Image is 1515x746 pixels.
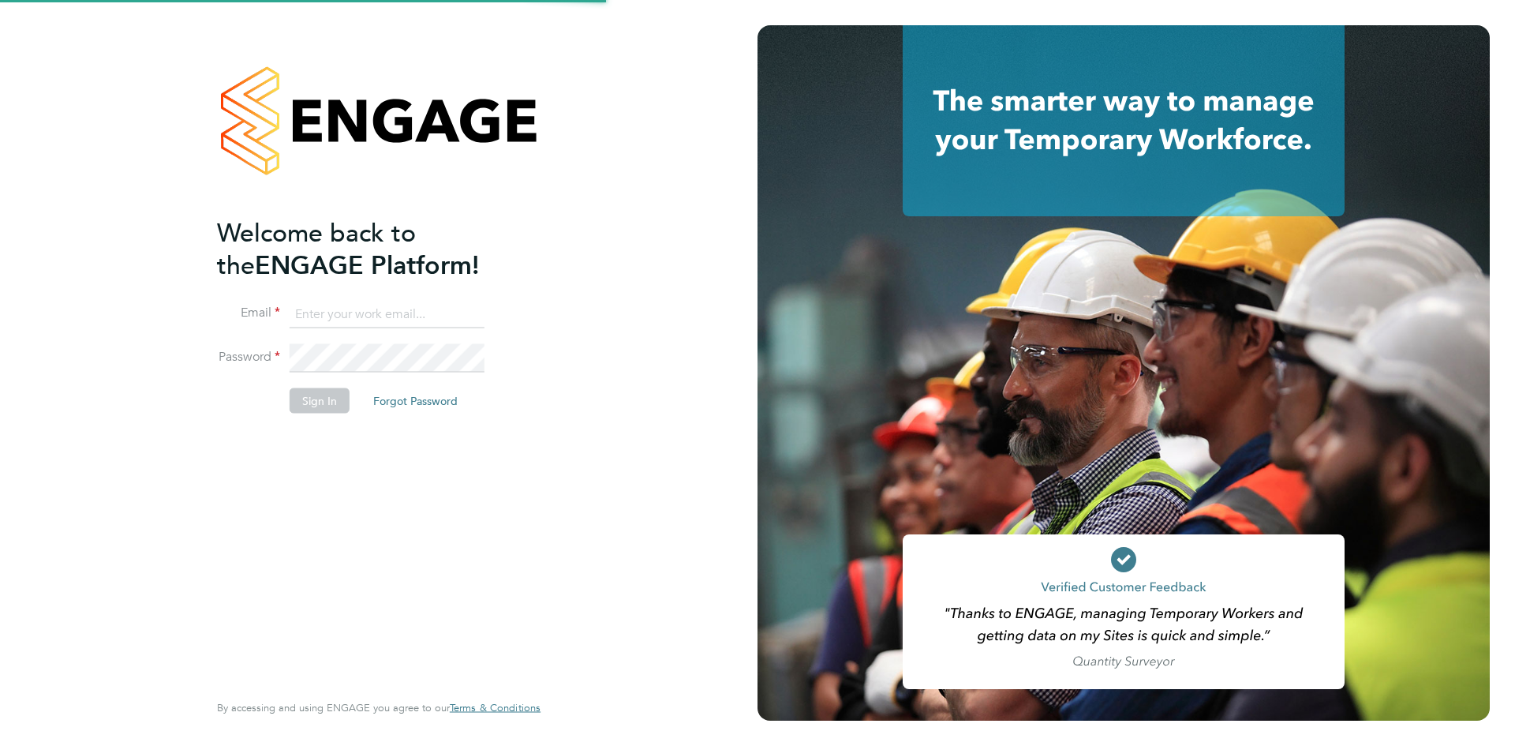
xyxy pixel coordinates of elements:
span: Terms & Conditions [450,701,541,714]
label: Email [217,305,280,321]
label: Password [217,349,280,366]
button: Forgot Password [361,388,470,414]
h2: ENGAGE Platform! [217,216,525,281]
input: Enter your work email... [290,300,484,328]
a: Terms & Conditions [450,702,541,714]
span: Welcome back to the [217,217,416,280]
span: By accessing and using ENGAGE you agree to our [217,701,541,714]
button: Sign In [290,388,350,414]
